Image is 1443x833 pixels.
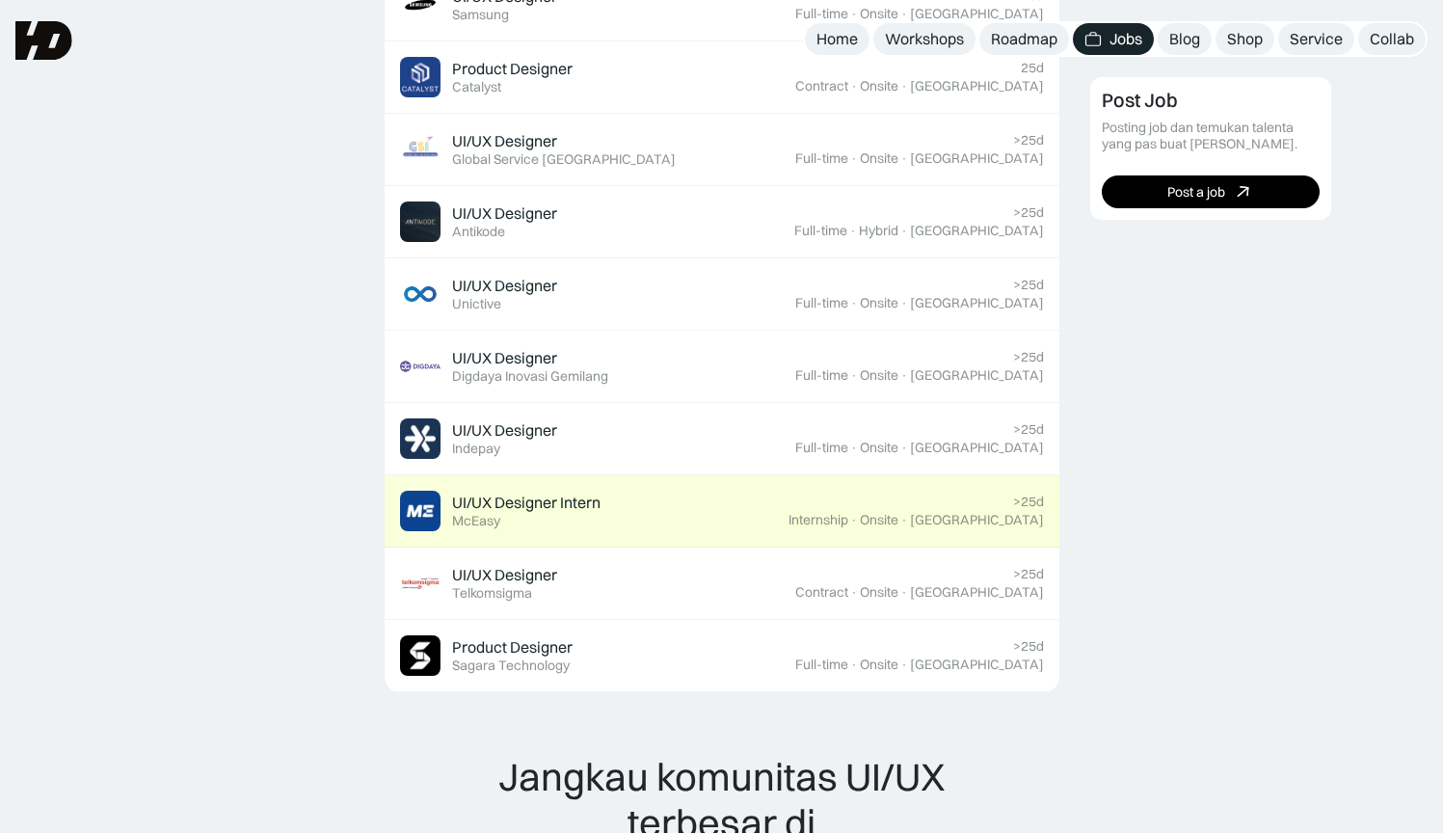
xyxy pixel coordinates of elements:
[1013,638,1044,655] div: >25d
[1109,29,1142,49] div: Jobs
[860,512,898,528] div: Onsite
[794,223,847,239] div: Full-time
[910,584,1044,601] div: [GEOGRAPHIC_DATA]
[900,584,908,601] div: ·
[900,657,908,673] div: ·
[859,223,898,239] div: Hybrid
[452,493,601,513] div: UI/UX Designer Intern
[1370,29,1414,49] div: Collab
[860,367,898,384] div: Onsite
[910,78,1044,94] div: [GEOGRAPHIC_DATA]
[452,276,557,296] div: UI/UX Designer
[850,295,858,311] div: ·
[385,186,1059,258] a: Job ImageUI/UX DesignerAntikode>25dFull-time·Hybrid·[GEOGRAPHIC_DATA]
[885,29,964,49] div: Workshops
[1102,89,1178,112] div: Post Job
[400,635,441,676] img: Job Image
[452,131,557,151] div: UI/UX Designer
[795,584,848,601] div: Contract
[400,563,441,604] img: Job Image
[400,418,441,459] img: Job Image
[860,78,898,94] div: Onsite
[452,59,573,79] div: Product Designer
[1021,60,1044,76] div: 25d
[1290,29,1343,49] div: Service
[910,367,1044,384] div: [GEOGRAPHIC_DATA]
[795,367,848,384] div: Full-time
[860,295,898,311] div: Onsite
[860,584,898,601] div: Onsite
[850,6,858,22] div: ·
[452,203,557,224] div: UI/UX Designer
[1169,29,1200,49] div: Blog
[849,223,857,239] div: ·
[979,23,1069,55] a: Roadmap
[788,512,848,528] div: Internship
[400,129,441,170] img: Job Image
[873,23,975,55] a: Workshops
[452,565,557,585] div: UI/UX Designer
[1073,23,1154,55] a: Jobs
[452,7,509,23] div: Samsung
[900,223,908,239] div: ·
[860,657,898,673] div: Onsite
[816,29,858,49] div: Home
[850,78,858,94] div: ·
[452,513,500,529] div: McEasy
[795,295,848,311] div: Full-time
[910,657,1044,673] div: [GEOGRAPHIC_DATA]
[400,57,441,97] img: Job Image
[1013,566,1044,582] div: >25d
[452,368,608,385] div: Digdaya Inovasi Gemilang
[452,224,505,240] div: Antikode
[850,150,858,167] div: ·
[1216,23,1274,55] a: Shop
[850,440,858,456] div: ·
[910,295,1044,311] div: [GEOGRAPHIC_DATA]
[385,114,1059,186] a: Job ImageUI/UX DesignerGlobal Service [GEOGRAPHIC_DATA]>25dFull-time·Onsite·[GEOGRAPHIC_DATA]
[385,41,1059,114] a: Job ImageProduct DesignerCatalyst25dContract·Onsite·[GEOGRAPHIC_DATA]
[400,202,441,242] img: Job Image
[795,150,848,167] div: Full-time
[400,491,441,531] img: Job Image
[1102,120,1320,152] div: Posting job dan temukan talenta yang pas buat [PERSON_NAME].
[795,6,848,22] div: Full-time
[900,295,908,311] div: ·
[1013,494,1044,510] div: >25d
[1013,132,1044,148] div: >25d
[1158,23,1212,55] a: Blog
[1102,175,1320,208] a: Post a job
[900,150,908,167] div: ·
[910,512,1044,528] div: [GEOGRAPHIC_DATA]
[1167,183,1225,200] div: Post a job
[385,403,1059,475] a: Job ImageUI/UX DesignerIndepay>25dFull-time·Onsite·[GEOGRAPHIC_DATA]
[805,23,869,55] a: Home
[452,151,676,168] div: Global Service [GEOGRAPHIC_DATA]
[860,440,898,456] div: Onsite
[795,440,848,456] div: Full-time
[910,223,1044,239] div: [GEOGRAPHIC_DATA]
[452,441,500,457] div: Indepay
[385,548,1059,620] a: Job ImageUI/UX DesignerTelkomsigma>25dContract·Onsite·[GEOGRAPHIC_DATA]
[910,6,1044,22] div: [GEOGRAPHIC_DATA]
[1278,23,1354,55] a: Service
[452,637,573,658] div: Product Designer
[1013,204,1044,221] div: >25d
[385,620,1059,692] a: Job ImageProduct DesignerSagara Technology>25dFull-time·Onsite·[GEOGRAPHIC_DATA]
[452,79,501,95] div: Catalyst
[900,6,908,22] div: ·
[385,475,1059,548] a: Job ImageUI/UX Designer InternMcEasy>25dInternship·Onsite·[GEOGRAPHIC_DATA]
[850,584,858,601] div: ·
[900,440,908,456] div: ·
[1013,421,1044,438] div: >25d
[452,585,532,602] div: Telkomsigma
[452,296,501,312] div: Unictive
[385,258,1059,331] a: Job ImageUI/UX DesignerUnictive>25dFull-time·Onsite·[GEOGRAPHIC_DATA]
[910,440,1044,456] div: [GEOGRAPHIC_DATA]
[400,346,441,387] img: Job Image
[860,150,898,167] div: Onsite
[900,512,908,528] div: ·
[900,78,908,94] div: ·
[452,348,557,368] div: UI/UX Designer
[1013,277,1044,293] div: >25d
